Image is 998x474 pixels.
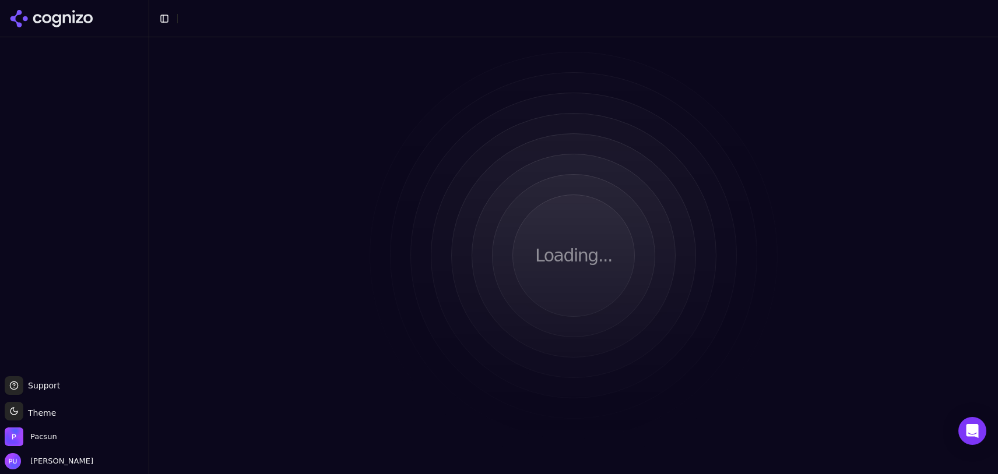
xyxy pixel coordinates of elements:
div: Open Intercom Messenger [958,417,986,445]
span: Pacsun [30,431,57,442]
span: Theme [23,408,56,418]
img: Pacsun [5,427,23,446]
img: Pablo Uribe [5,453,21,469]
button: Open organization switcher [5,427,57,446]
span: [PERSON_NAME] [26,456,93,466]
span: Support [23,380,60,391]
p: Loading... [535,245,612,266]
button: Open user button [5,453,93,469]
